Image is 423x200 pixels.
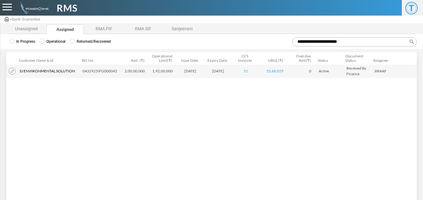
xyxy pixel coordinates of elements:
[260,52,288,64] th: UBGL(₹): activate to sort column ascending
[9,39,35,44] label: In Progress
[57,1,78,15] span: RMS
[80,52,122,64] th: BG No.: activate to sort column ascending
[46,24,84,34] li: Assigned
[288,52,316,64] th: Overdue Amt(₹): activate to sort column ascending
[316,64,344,78] td: Active
[18,2,49,14] img: admin
[124,24,162,34] li: RMA SIF
[6,52,17,64] th: &nbsp;: activate to sort column descending
[205,52,233,64] th: Expiry Date: activate to sort column ascending
[244,69,248,73] a: 51
[292,37,417,46] input: Search:
[9,68,16,75] img: modify.png
[205,64,233,78] td: [DATE]
[344,64,372,78] td: Received By Finance
[316,52,344,64] th: Status: activate to sort column ascending
[80,64,122,78] td: 0432925IFG000042
[70,39,111,44] label: Returned/Recovered
[177,52,205,64] th: Issue Date: activate to sort column ascending
[405,2,418,14] span: T
[290,37,417,46] label: Search:
[122,52,150,64] th: Amt. (₹): activate to sort column ascending
[122,64,150,78] td: 2,00,00,000
[344,52,371,64] th: Document Status: activate to sort column ascending
[40,39,65,44] label: Operational
[5,17,9,21] img: admin
[7,24,45,34] li: Unassigned
[266,69,283,73] a: 53,68,029
[12,17,40,22] span: Bank Guarantee
[288,64,316,78] td: 0
[17,52,80,64] th: Customer Name &amp; Id: activate to sort column ascending
[150,64,178,78] td: 1,92,00,000
[178,64,205,78] td: [DATE]
[163,24,201,34] li: Sanjeevani
[85,24,123,34] li: RMA PIF
[150,52,177,64] th: Operational Limit(₹): activate to sort column ascending
[233,52,260,64] th: O/S Invoices: activate to sort column ascending
[20,68,75,74] span: Sj Environmental Solution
